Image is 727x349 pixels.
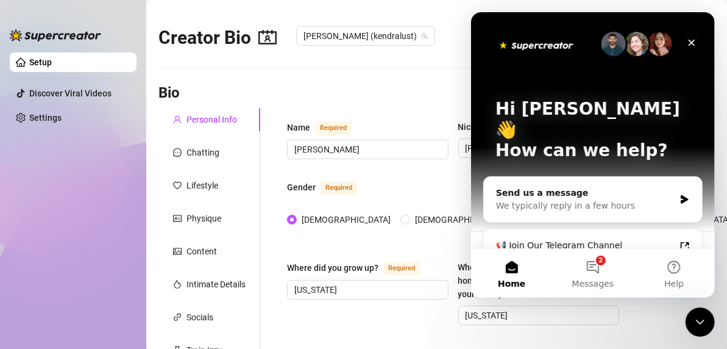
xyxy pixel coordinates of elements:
[297,213,395,226] span: [DEMOGRAPHIC_DATA]
[287,120,365,135] label: Name
[287,261,433,275] label: Where did you grow up?
[303,27,428,45] span: Kendra (kendralust)
[186,113,237,126] div: Personal Info
[173,181,182,190] span: heart
[287,181,316,194] div: Gender
[458,120,516,134] label: Nickname(s)
[466,142,610,155] input: Nickname(s)
[287,180,371,195] label: Gender
[287,261,378,275] div: Where did you grow up?
[321,181,357,195] span: Required
[458,261,620,301] label: Where is your current homebase? (City/Area of your home)
[29,113,62,123] a: Settings
[29,57,52,67] a: Setup
[258,28,277,46] span: contacts
[173,247,182,256] span: picture
[173,148,182,157] span: message
[186,245,217,258] div: Content
[294,143,439,156] input: Name
[173,313,182,322] span: link
[421,32,428,40] span: team
[471,12,715,298] iframe: Intercom live chat
[186,146,219,159] div: Chatting
[294,283,439,297] input: Where did you grow up?
[410,213,509,226] span: [DEMOGRAPHIC_DATA]
[383,262,420,275] span: Required
[173,214,182,223] span: idcard
[186,278,246,291] div: Intimate Details
[287,121,310,134] div: Name
[173,115,182,124] span: user
[158,26,277,49] h2: Creator Bio
[686,308,715,337] iframe: Intercom live chat
[10,29,101,41] img: logo-BBDzfeDw.svg
[186,179,218,192] div: Lifestyle
[466,309,610,322] input: Where is your current homebase? (City/Area of your home)
[458,261,565,301] div: Where is your current homebase? (City/Area of your home)
[315,121,352,135] span: Required
[186,212,221,225] div: Physique
[186,311,213,324] div: Socials
[29,88,112,98] a: Discover Viral Videos
[458,120,508,134] div: Nickname(s)
[158,84,180,103] h3: Bio
[173,280,182,289] span: fire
